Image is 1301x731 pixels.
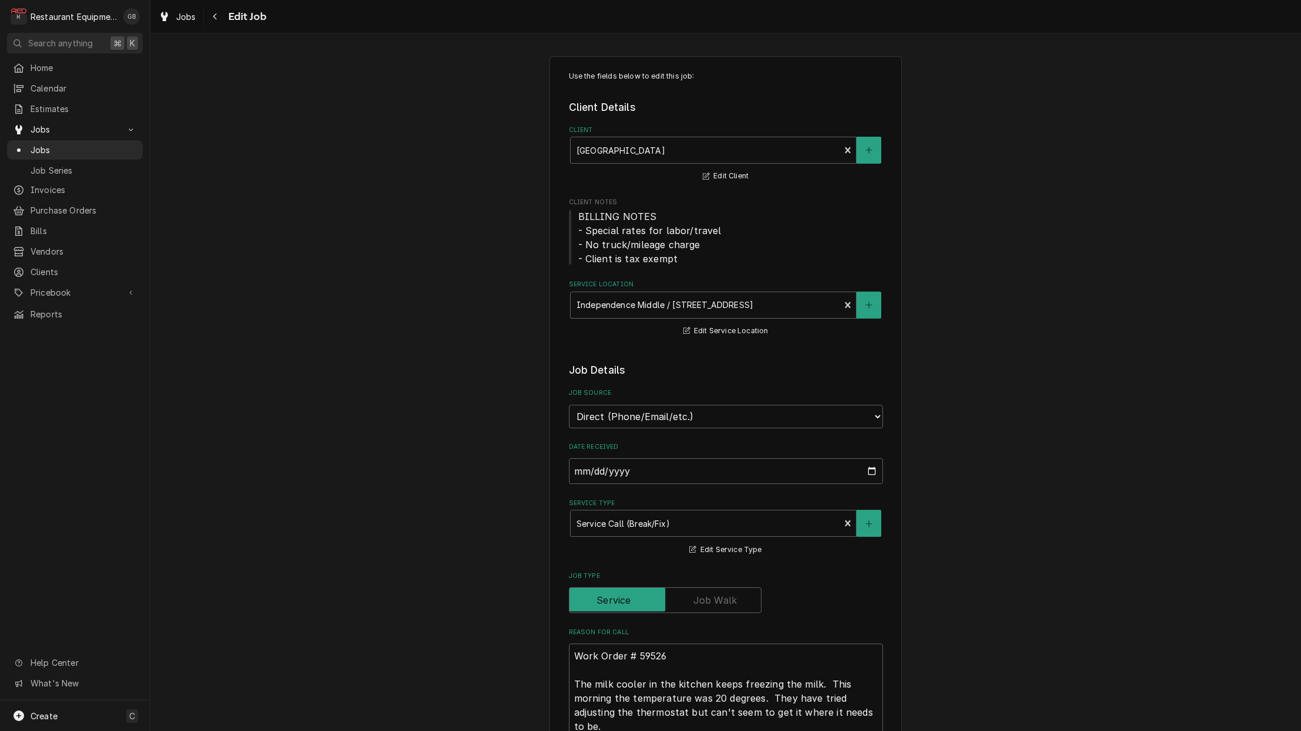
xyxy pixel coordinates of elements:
[31,677,136,689] span: What's New
[31,308,137,320] span: Reports
[569,198,883,265] div: Client Notes
[569,388,883,428] div: Job Source
[569,442,883,452] label: Date Received
[569,499,883,557] div: Service Type
[176,11,196,23] span: Jobs
[569,442,883,484] div: Date Received
[569,71,883,82] p: Use the fields below to edit this job:
[7,674,143,693] a: Go to What's New
[154,7,201,26] a: Jobs
[7,262,143,282] a: Clients
[206,7,225,26] button: Navigate back
[569,126,883,135] label: Client
[7,653,143,672] a: Go to Help Center
[569,198,883,207] span: Client Notes
[7,180,143,199] a: Invoices
[31,164,137,177] span: Job Series
[31,11,117,23] div: Restaurant Equipment Diagnostics
[129,710,135,722] span: C
[569,571,883,581] label: Job Type
[7,221,143,241] a: Bills
[31,82,137,94] span: Calendar
[31,245,137,258] span: Vendors
[31,225,137,237] span: Bills
[857,510,881,537] button: Create New Service
[31,266,137,278] span: Clients
[7,161,143,180] a: Job Series
[682,324,770,339] button: Edit Service Location
[7,140,143,160] a: Jobs
[31,144,137,156] span: Jobs
[113,37,122,49] span: ⌘
[123,8,140,25] div: GB
[569,209,883,266] span: Client Notes
[578,211,722,265] span: BILLING NOTES - Special rates for labor/travel - No truck/mileage charge - Client is tax exempt
[31,656,136,669] span: Help Center
[7,99,143,119] a: Estimates
[569,388,883,398] label: Job Source
[857,137,881,164] button: Create New Client
[7,304,143,324] a: Reports
[7,33,143,53] button: Search anything⌘K
[31,204,137,216] span: Purchase Orders
[225,9,267,25] span: Edit Job
[31,184,137,196] span: Invoices
[569,499,883,508] label: Service Type
[7,283,143,302] a: Go to Pricebook
[31,286,119,299] span: Pricebook
[31,711,58,721] span: Create
[857,292,881,319] button: Create New Location
[569,363,883,378] legend: Job Details
[569,458,883,484] input: yyyy-mm-dd
[569,126,883,184] div: Client
[865,146,872,154] svg: Create New Client
[7,58,143,77] a: Home
[7,120,143,139] a: Go to Jobs
[31,123,119,136] span: Jobs
[569,100,883,115] legend: Client Details
[865,520,872,528] svg: Create New Service
[687,543,763,557] button: Edit Service Type
[569,571,883,613] div: Job Type
[31,62,137,74] span: Home
[123,8,140,25] div: Gary Beaver's Avatar
[11,8,27,25] div: R
[569,280,883,289] label: Service Location
[7,79,143,98] a: Calendar
[31,103,137,115] span: Estimates
[7,201,143,220] a: Purchase Orders
[865,301,872,309] svg: Create New Location
[7,242,143,261] a: Vendors
[569,628,883,637] label: Reason For Call
[11,8,27,25] div: Restaurant Equipment Diagnostics's Avatar
[28,37,93,49] span: Search anything
[701,169,750,184] button: Edit Client
[130,37,135,49] span: K
[569,280,883,338] div: Service Location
